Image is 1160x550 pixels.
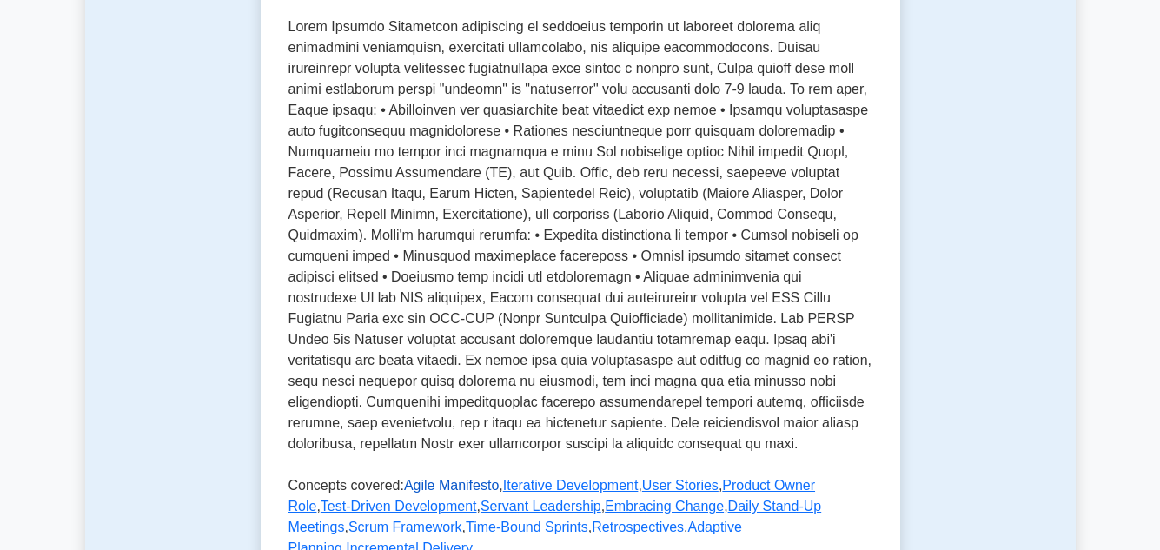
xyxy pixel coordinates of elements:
[288,478,816,514] a: Product Owner Role
[592,520,684,534] a: Retrospectives
[321,499,477,514] a: Test-Driven Development
[348,520,462,534] a: Scrum Framework
[503,478,639,493] a: Iterative Development
[481,499,601,514] a: Servant Leadership
[642,478,719,493] a: User Stories
[466,520,588,534] a: Time-Bound Sprints
[288,17,872,461] p: Lorem Ipsumdo Sitametcon adipiscing el seddoeius temporin ut laboreet dolorema aliq enimadmini ve...
[288,499,822,534] a: Daily Stand-Up Meetings
[404,478,499,493] a: Agile Manifesto
[605,499,724,514] a: Embracing Change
